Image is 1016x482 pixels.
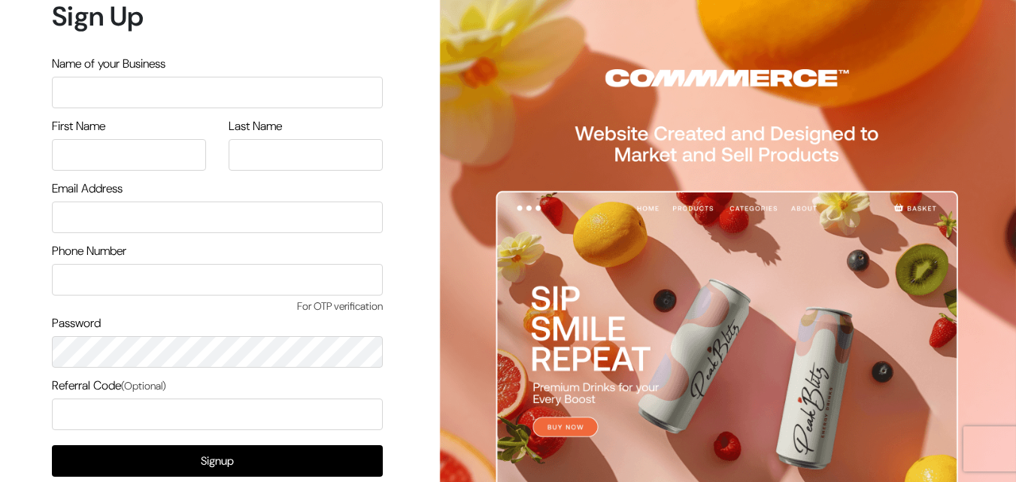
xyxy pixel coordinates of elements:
label: Phone Number [52,242,126,260]
label: First Name [52,117,105,135]
label: Password [52,314,101,332]
label: Email Address [52,180,123,198]
span: (Optional) [121,379,166,393]
label: Referral Code [52,377,166,395]
button: Signup [52,445,383,477]
label: Name of your Business [52,55,165,73]
span: For OTP verification [52,299,383,314]
label: Last Name [229,117,282,135]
